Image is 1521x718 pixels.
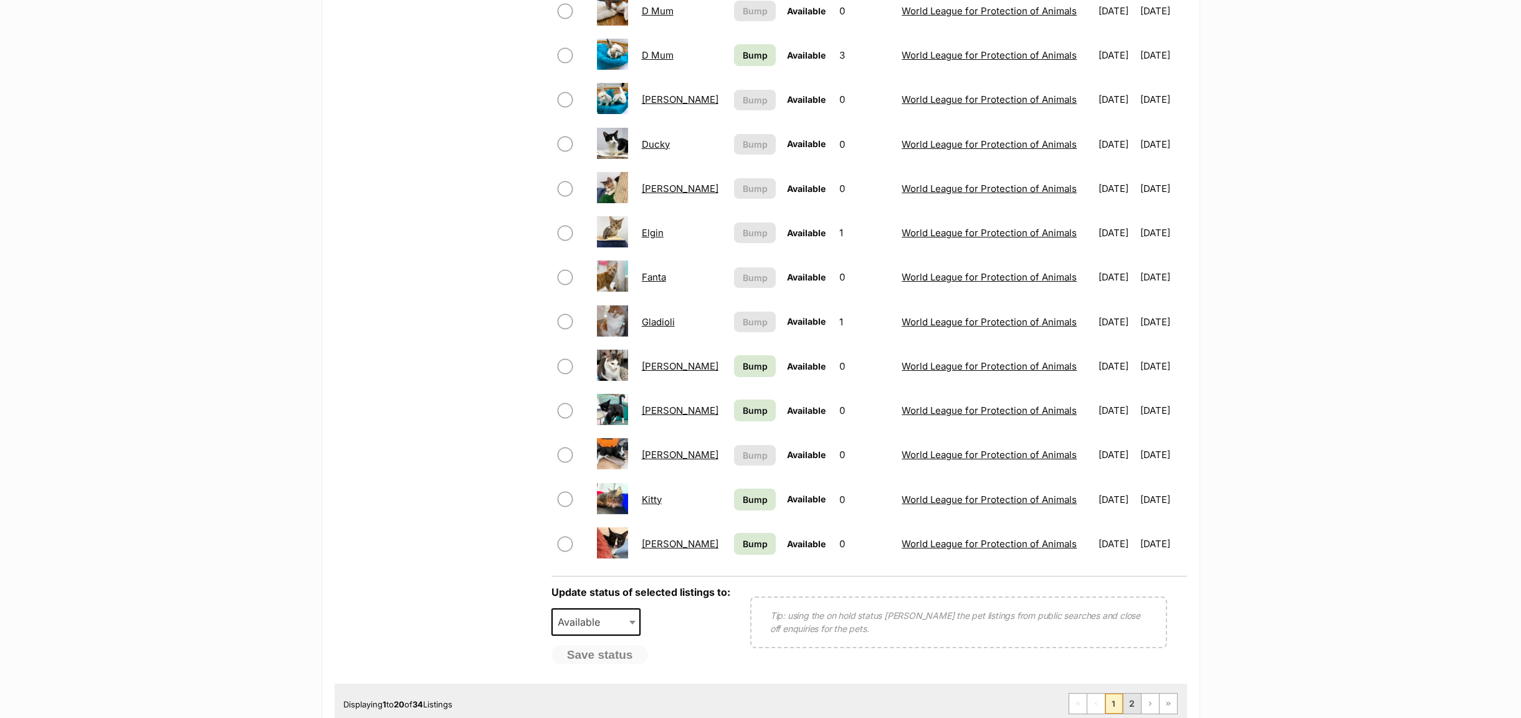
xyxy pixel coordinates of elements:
[902,49,1077,61] a: World League for Protection of Animals
[743,537,768,550] span: Bump
[551,645,649,665] button: Save status
[734,445,775,466] button: Bump
[734,267,775,288] button: Bump
[787,227,826,238] span: Available
[834,123,895,166] td: 0
[743,449,768,462] span: Bump
[734,90,775,110] button: Bump
[1140,522,1186,565] td: [DATE]
[834,256,895,299] td: 0
[787,361,826,371] span: Available
[1094,300,1139,343] td: [DATE]
[834,34,895,77] td: 3
[551,608,641,636] span: Available
[787,538,826,549] span: Available
[642,5,674,17] a: D Mum
[743,315,768,328] span: Bump
[787,494,826,504] span: Available
[743,493,768,506] span: Bump
[1140,300,1186,343] td: [DATE]
[1094,256,1139,299] td: [DATE]
[787,94,826,105] span: Available
[1140,389,1186,432] td: [DATE]
[902,404,1077,416] a: World League for Protection of Animals
[743,182,768,195] span: Bump
[743,49,768,62] span: Bump
[787,272,826,282] span: Available
[1094,345,1139,388] td: [DATE]
[1140,256,1186,299] td: [DATE]
[553,613,613,631] span: Available
[743,226,768,239] span: Bump
[902,5,1077,17] a: World League for Protection of Animals
[642,404,718,416] a: [PERSON_NAME]
[743,271,768,284] span: Bump
[834,167,895,210] td: 0
[787,316,826,327] span: Available
[734,178,775,199] button: Bump
[734,134,775,155] button: Bump
[734,533,775,555] a: Bump
[743,138,768,151] span: Bump
[834,300,895,343] td: 1
[787,50,826,60] span: Available
[734,489,775,510] a: Bump
[1087,694,1105,714] span: Previous page
[642,49,674,61] a: D Mum
[597,394,628,425] img: Harry
[1094,522,1139,565] td: [DATE]
[902,449,1077,461] a: World League for Protection of Animals
[1142,694,1159,714] a: Next page
[834,345,895,388] td: 0
[743,404,768,417] span: Bump
[902,93,1077,105] a: World League for Protection of Animals
[743,93,768,107] span: Bump
[642,93,718,105] a: [PERSON_NAME]
[734,355,775,377] a: Bump
[1140,78,1186,121] td: [DATE]
[734,223,775,243] button: Bump
[787,6,826,16] span: Available
[734,312,775,332] button: Bump
[734,400,775,421] a: Bump
[1094,478,1139,521] td: [DATE]
[1140,167,1186,210] td: [DATE]
[734,44,775,66] a: Bump
[1140,345,1186,388] td: [DATE]
[1069,693,1178,714] nav: Pagination
[642,360,718,372] a: [PERSON_NAME]
[902,138,1077,150] a: World League for Protection of Animals
[597,83,628,114] img: Donna
[902,538,1077,550] a: World League for Protection of Animals
[902,316,1077,328] a: World League for Protection of Animals
[787,183,826,194] span: Available
[597,261,628,292] img: Fanta
[834,433,895,476] td: 0
[642,138,670,150] a: Ducky
[902,360,1077,372] a: World League for Protection of Animals
[1140,211,1186,254] td: [DATE]
[1140,478,1186,521] td: [DATE]
[1094,389,1139,432] td: [DATE]
[902,227,1077,239] a: World League for Protection of Animals
[551,586,730,598] label: Update status of selected listings to:
[1094,167,1139,210] td: [DATE]
[1123,694,1141,714] a: Page 2
[642,183,718,194] a: [PERSON_NAME]
[787,138,826,149] span: Available
[413,699,424,709] strong: 34
[1094,211,1139,254] td: [DATE]
[394,699,405,709] strong: 20
[1140,34,1186,77] td: [DATE]
[743,360,768,373] span: Bump
[770,609,1147,635] p: Tip: using the on hold status [PERSON_NAME] the pet listings from public searches and close off e...
[1105,694,1123,714] span: Page 1
[787,405,826,416] span: Available
[743,4,768,17] span: Bump
[1094,78,1139,121] td: [DATE]
[902,494,1077,505] a: World League for Protection of Animals
[1094,123,1139,166] td: [DATE]
[642,449,718,461] a: [PERSON_NAME]
[902,183,1077,194] a: World League for Protection of Animals
[1140,123,1186,166] td: [DATE]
